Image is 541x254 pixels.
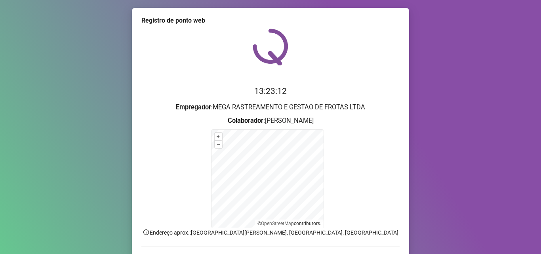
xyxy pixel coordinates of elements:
[215,141,222,148] button: –
[143,229,150,236] span: info-circle
[141,102,400,113] h3: : MEGA RASTREAMENTO E GESTAO DE FROTAS LTDA
[254,86,287,96] time: 13:23:12
[141,228,400,237] p: Endereço aprox. : [GEOGRAPHIC_DATA][PERSON_NAME], [GEOGRAPHIC_DATA], [GEOGRAPHIC_DATA]
[257,221,321,226] li: © contributors.
[176,103,211,111] strong: Empregador
[253,29,288,65] img: QRPoint
[141,116,400,126] h3: : [PERSON_NAME]
[228,117,263,124] strong: Colaborador
[141,16,400,25] div: Registro de ponto web
[261,221,294,226] a: OpenStreetMap
[215,133,222,140] button: +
